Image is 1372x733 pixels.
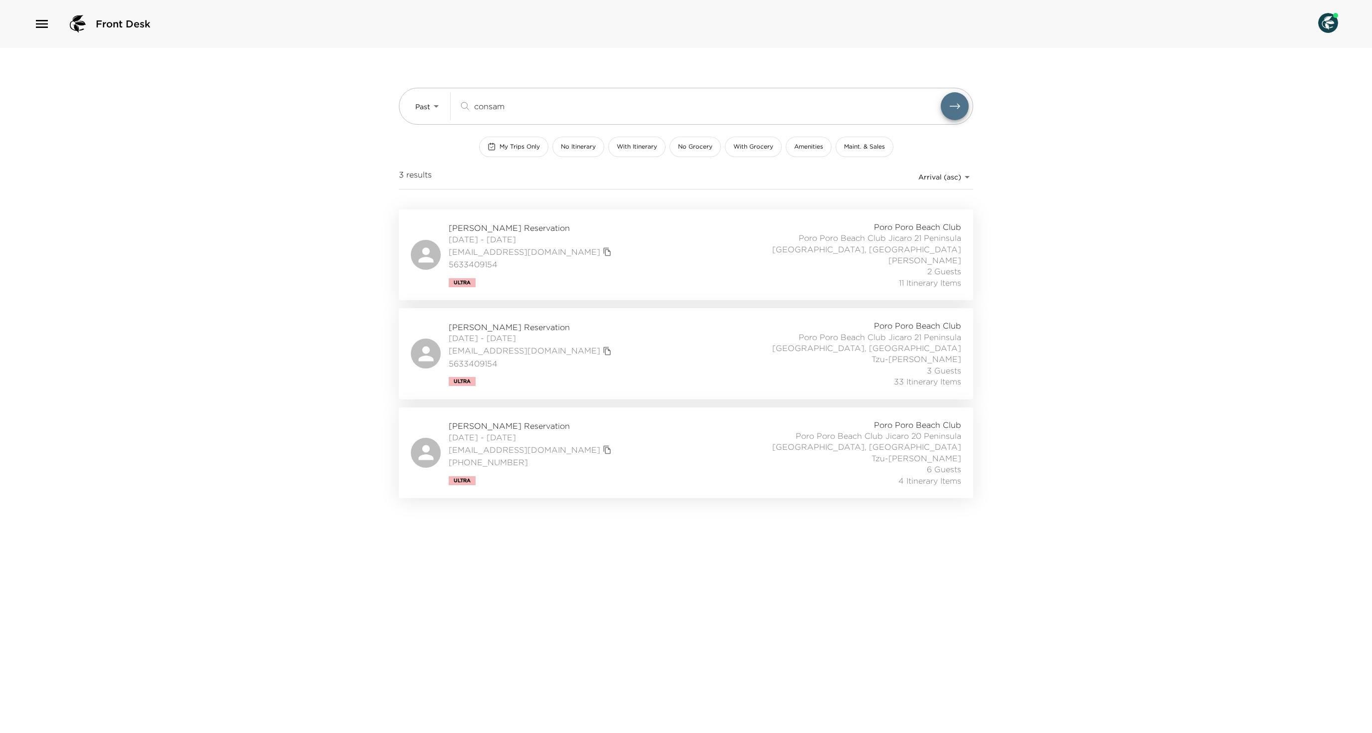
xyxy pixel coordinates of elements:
span: 3 results [399,169,432,185]
span: Maint. & Sales [844,143,885,151]
span: My Trips Only [500,143,540,151]
a: [EMAIL_ADDRESS][DOMAIN_NAME] [449,246,600,257]
span: 33 Itinerary Items [894,376,961,387]
span: Poro Poro Beach Club [874,320,961,331]
span: [PHONE_NUMBER] [449,457,614,468]
span: 6 Guests [927,464,961,475]
span: [PERSON_NAME] Reservation [449,420,614,431]
a: [PERSON_NAME] Reservation[DATE] - [DATE][EMAIL_ADDRESS][DOMAIN_NAME]copy primary member email[PHO... [399,407,973,498]
span: 2 Guests [927,266,961,277]
span: Amenities [794,143,823,151]
input: Search by traveler, residence, or concierge [474,100,941,112]
span: 11 Itinerary Items [899,277,961,288]
span: [DATE] - [DATE] [449,333,614,344]
span: [PERSON_NAME] Reservation [449,322,614,333]
button: With Grocery [725,137,782,157]
button: Amenities [786,137,832,157]
span: [PERSON_NAME] [888,255,961,266]
span: Poro Poro Beach Club Jicaro 21 Peninsula [GEOGRAPHIC_DATA], [GEOGRAPHIC_DATA] [741,332,961,354]
img: User [1318,13,1338,33]
span: Ultra [454,478,471,484]
span: With Itinerary [617,143,657,151]
span: 4 Itinerary Items [898,475,961,486]
span: [PERSON_NAME] Reservation [449,222,614,233]
button: My Trips Only [479,137,548,157]
a: [EMAIL_ADDRESS][DOMAIN_NAME] [449,444,600,455]
span: No Grocery [678,143,712,151]
span: With Grocery [733,143,773,151]
button: No Itinerary [552,137,604,157]
span: No Itinerary [561,143,596,151]
button: No Grocery [670,137,721,157]
span: Poro Poro Beach Club [874,221,961,232]
span: [DATE] - [DATE] [449,432,614,443]
span: [DATE] - [DATE] [449,234,614,245]
a: [EMAIL_ADDRESS][DOMAIN_NAME] [449,345,600,356]
span: Ultra [454,280,471,286]
button: With Itinerary [608,137,666,157]
span: 5633409154 [449,259,614,270]
span: Poro Poro Beach Club Jicaro 21 Peninsula [GEOGRAPHIC_DATA], [GEOGRAPHIC_DATA] [741,232,961,255]
button: copy primary member email [600,344,614,358]
a: [PERSON_NAME] Reservation[DATE] - [DATE][EMAIL_ADDRESS][DOMAIN_NAME]copy primary member email5633... [399,209,973,300]
span: Poro Poro Beach Club [874,419,961,430]
span: Ultra [454,378,471,384]
span: Arrival (asc) [918,173,961,182]
img: logo [66,12,90,36]
button: Maint. & Sales [836,137,893,157]
span: Poro Poro Beach Club Jicaro 20 Peninsula [GEOGRAPHIC_DATA], [GEOGRAPHIC_DATA] [741,430,961,453]
span: Tzu-[PERSON_NAME] [871,354,961,365]
span: Tzu-[PERSON_NAME] [871,453,961,464]
button: copy primary member email [600,443,614,457]
span: Front Desk [96,17,151,31]
a: [PERSON_NAME] Reservation[DATE] - [DATE][EMAIL_ADDRESS][DOMAIN_NAME]copy primary member email5633... [399,308,973,399]
span: 3 Guests [927,365,961,376]
button: copy primary member email [600,245,614,259]
span: 5633409154 [449,358,614,369]
span: Past [415,102,430,111]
